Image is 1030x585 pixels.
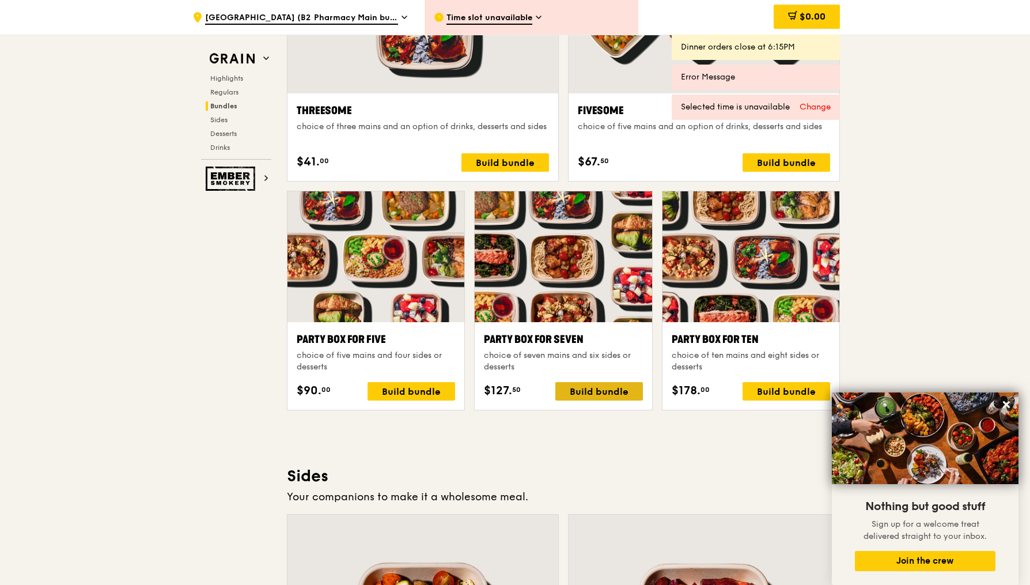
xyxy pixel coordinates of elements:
div: Build bundle [743,382,830,401]
button: Join the crew [855,551,995,571]
span: [GEOGRAPHIC_DATA] (B2 Pharmacy Main building) [205,12,398,25]
div: Change [800,101,831,113]
span: Sides [210,116,228,124]
span: 50 [600,156,609,165]
div: choice of five mains and an option of drinks, desserts and sides [578,121,830,133]
div: Party Box for Seven [484,331,642,348]
span: 00 [320,156,329,165]
div: Your companions to make it a wholesome meal. [287,489,840,505]
div: Build bundle [743,153,830,172]
div: Build bundle [461,153,549,172]
img: DSC07876-Edit02-Large.jpeg [832,392,1018,484]
span: Desserts [210,130,237,138]
div: Error Message [681,71,831,83]
div: Dinner orders close at 6:15PM [681,41,831,53]
div: Build bundle [368,382,455,401]
div: choice of three mains and an option of drinks, desserts and sides [297,121,549,133]
span: $178. [672,382,700,399]
div: Build bundle [555,382,643,401]
span: $67. [578,153,600,171]
span: 50 [512,385,521,394]
span: Bundles [210,102,237,110]
div: Party Box for Five [297,331,455,348]
div: Selected time is unavailable [681,101,831,113]
span: $0.00 [800,11,825,22]
button: Close [997,395,1016,414]
span: Regulars [210,88,238,96]
img: Grain web logo [206,48,259,69]
span: $90. [297,382,321,399]
div: Party Box for Ten [672,331,830,348]
div: choice of ten mains and eight sides or desserts [672,350,830,373]
span: $41. [297,153,320,171]
h3: Sides [287,466,840,486]
img: Ember Smokery web logo [206,167,259,191]
span: 00 [321,385,331,394]
span: $127. [484,382,512,399]
span: 00 [700,385,710,394]
div: Threesome [297,103,549,119]
div: choice of seven mains and six sides or desserts [484,350,642,373]
div: Fivesome [578,103,830,119]
span: Time slot unavailable [446,12,532,25]
span: Nothing but good stuff [865,500,985,514]
span: Sign up for a welcome treat delivered straight to your inbox. [864,519,987,541]
div: choice of five mains and four sides or desserts [297,350,455,373]
span: Drinks [210,144,230,152]
span: Highlights [210,74,243,82]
